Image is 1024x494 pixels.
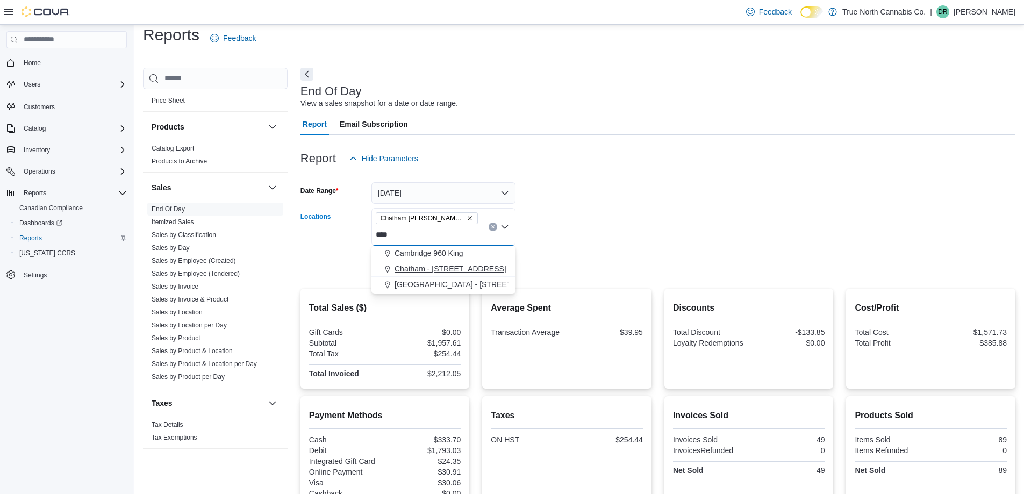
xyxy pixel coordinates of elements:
[371,182,515,204] button: [DATE]
[855,302,1007,314] h2: Cost/Profit
[266,397,279,410] button: Taxes
[300,68,313,81] button: Next
[152,420,183,429] span: Tax Details
[751,328,825,337] div: -$133.85
[11,231,131,246] button: Reports
[19,165,127,178] span: Operations
[855,409,1007,422] h2: Products Sold
[936,5,949,18] div: Dwain Ross
[309,409,461,422] h2: Payment Methods
[152,157,207,165] a: Products to Archive
[387,328,461,337] div: $0.00
[376,212,478,224] span: Chatham McNaughton Ave
[152,398,264,409] button: Taxes
[152,270,240,277] a: Sales by Employee (Tendered)
[751,339,825,347] div: $0.00
[15,232,46,245] a: Reports
[759,6,792,17] span: Feedback
[2,121,131,136] button: Catalog
[938,5,947,18] span: DR
[152,360,257,368] a: Sales by Product & Location per Day
[152,182,171,193] h3: Sales
[855,435,928,444] div: Items Sold
[152,282,198,291] span: Sales by Invoice
[2,98,131,114] button: Customers
[15,202,87,214] a: Canadian Compliance
[309,457,383,466] div: Integrated Gift Card
[954,5,1015,18] p: [PERSON_NAME]
[19,101,59,113] a: Customers
[152,121,184,132] h3: Products
[371,246,515,261] button: Cambridge 960 King
[751,435,825,444] div: 49
[152,309,203,316] a: Sales by Location
[22,6,70,17] img: Cova
[491,409,643,422] h2: Taxes
[855,446,928,455] div: Items Refunded
[500,223,509,231] button: Close list of options
[143,94,288,111] div: Pricing
[300,187,339,195] label: Date Range
[387,339,461,347] div: $1,957.61
[15,217,67,230] a: Dashboards
[751,466,825,475] div: 49
[309,435,383,444] div: Cash
[152,360,257,368] span: Sales by Product & Location per Day
[309,468,383,476] div: Online Payment
[152,283,198,290] a: Sales by Invoice
[387,457,461,466] div: $24.35
[152,373,225,381] a: Sales by Product per Day
[152,144,194,153] span: Catalog Export
[11,201,131,216] button: Canadian Compliance
[206,27,260,49] a: Feedback
[19,234,42,242] span: Reports
[15,232,127,245] span: Reports
[24,124,46,133] span: Catalog
[152,244,190,252] a: Sales by Day
[15,247,80,260] a: [US_STATE] CCRS
[2,55,131,70] button: Home
[152,256,236,265] span: Sales by Employee (Created)
[24,80,40,89] span: Users
[152,398,173,409] h3: Taxes
[800,6,823,18] input: Dark Mode
[152,334,200,342] a: Sales by Product
[489,223,497,231] button: Clear input
[143,24,199,46] h1: Reports
[266,181,279,194] button: Sales
[467,215,473,221] button: Remove Chatham McNaughton Ave from selection in this group
[152,421,183,428] a: Tax Details
[381,213,464,224] span: Chatham [PERSON_NAME] Ave
[152,231,216,239] span: Sales by Classification
[19,99,127,113] span: Customers
[19,56,127,69] span: Home
[345,148,423,169] button: Hide Parameters
[673,339,747,347] div: Loyalty Redemptions
[152,269,240,278] span: Sales by Employee (Tendered)
[300,212,331,221] label: Locations
[309,302,461,314] h2: Total Sales ($)
[387,435,461,444] div: $333.70
[152,321,227,329] a: Sales by Location per Day
[152,97,185,104] a: Price Sheet
[152,295,228,304] span: Sales by Invoice & Product
[491,435,564,444] div: ON HST
[19,269,51,282] a: Settings
[673,466,704,475] strong: Net Sold
[152,145,194,152] a: Catalog Export
[855,466,885,475] strong: Net Sold
[2,185,131,201] button: Reports
[933,446,1007,455] div: 0
[152,205,185,213] a: End Of Day
[395,248,463,259] span: Cambridge 960 King
[309,446,383,455] div: Debit
[933,435,1007,444] div: 89
[143,203,288,388] div: Sales
[19,122,127,135] span: Catalog
[569,435,643,444] div: $254.44
[152,244,190,252] span: Sales by Day
[152,231,216,239] a: Sales by Classification
[19,187,51,199] button: Reports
